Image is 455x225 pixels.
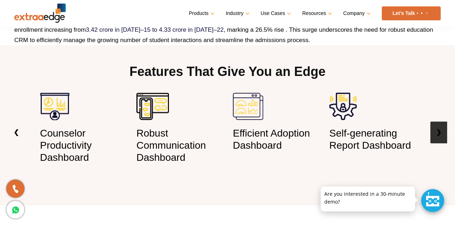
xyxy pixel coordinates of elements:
img: efficient adoption dashboard [233,93,263,120]
a: 3.42 crore in [DATE]–15 to 4.33 crore in [DATE]–22 [86,26,224,33]
a: Industry [226,8,248,19]
h3: Efficient Adoption Dashboard [233,127,319,151]
a: ❮ [8,122,25,143]
img: self generating report [329,93,357,120]
a: Let’s Talk [382,6,441,20]
img: communication dashboard [136,93,169,120]
h3: Counselor Productivity Dashboard [40,127,126,163]
img: counsellor productivity dashboard [40,93,70,120]
h3: Robust Communication Dashboard [136,127,222,163]
div: Chat [421,189,444,212]
a: Company [343,8,369,19]
a: Use Cases [261,8,290,19]
a: Products [189,8,213,19]
a: ❯ [430,122,447,143]
a: Resources [302,8,331,19]
h2: Features That Give You an Edge [35,63,420,93]
h3: Self-generating Report Dashboard [329,127,415,151]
